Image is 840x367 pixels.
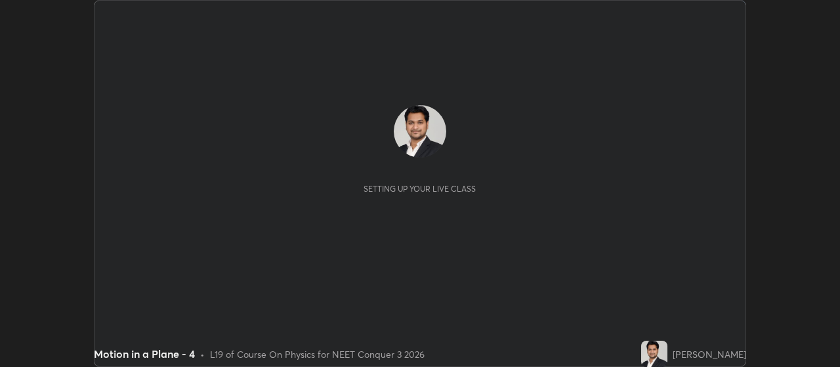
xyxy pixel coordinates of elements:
img: 4497755825444af8bd06c700f6c20a3f.jpg [394,105,446,158]
div: • [200,347,205,361]
div: [PERSON_NAME] [673,347,746,361]
img: 4497755825444af8bd06c700f6c20a3f.jpg [641,341,667,367]
div: L19 of Course On Physics for NEET Conquer 3 2026 [210,347,425,361]
div: Motion in a Plane - 4 [94,346,195,362]
div: Setting up your live class [364,184,476,194]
